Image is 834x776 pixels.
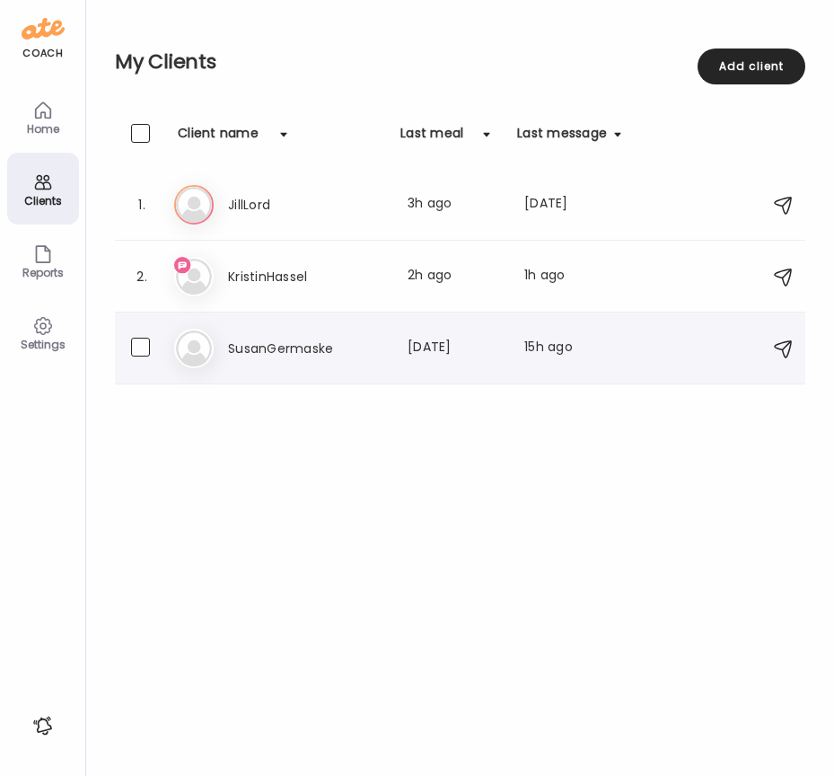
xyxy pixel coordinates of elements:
h3: JillLord [228,194,386,216]
div: 2h ago [408,266,503,287]
div: 3h ago [408,194,503,216]
div: [DATE] [408,338,503,359]
div: Client name [178,124,259,153]
div: 2. [131,266,153,287]
h2: My Clients [115,48,805,75]
h3: SusanGermaske [228,338,386,359]
div: Settings [11,339,75,350]
div: Home [11,123,75,135]
div: Reports [11,267,75,278]
div: 1h ago [524,266,621,287]
div: Clients [11,195,75,207]
h3: KristinHassel [228,266,386,287]
div: [DATE] [524,194,621,216]
div: 15h ago [524,338,621,359]
div: Last message [517,124,607,153]
div: Last meal [400,124,463,153]
div: 1. [131,194,153,216]
div: coach [22,46,63,61]
img: ate [22,14,65,43]
div: Add client [698,48,805,84]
